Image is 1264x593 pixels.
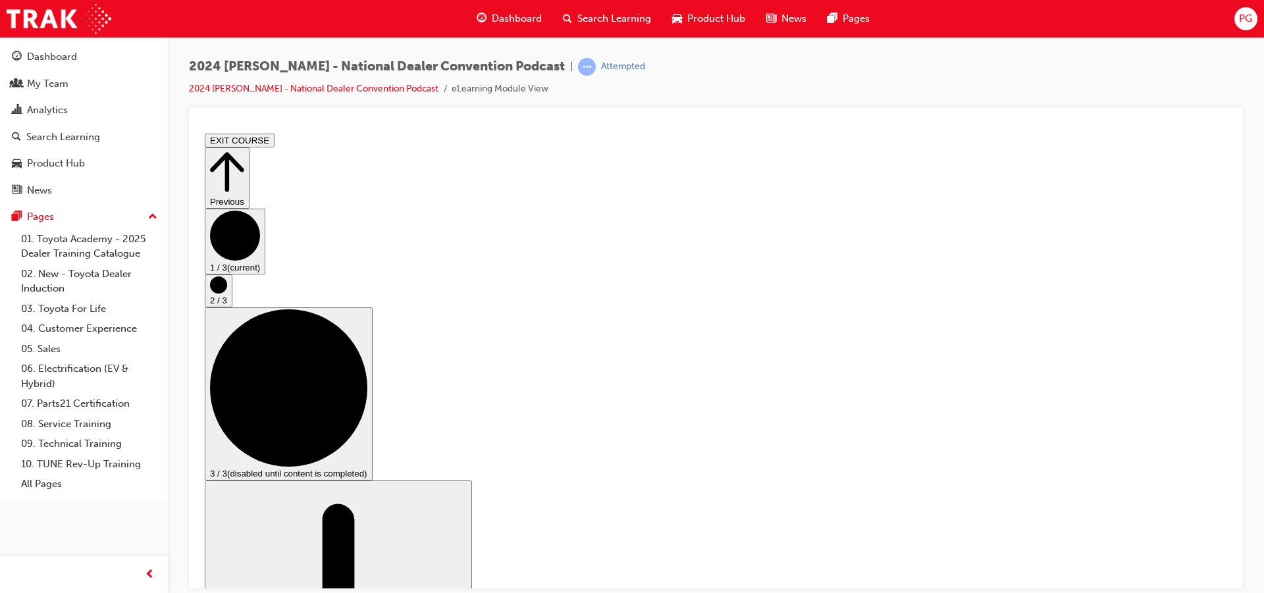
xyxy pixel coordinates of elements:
[552,5,662,32] a: search-iconSearch Learning
[16,454,163,475] a: 10. TUNE Rev-Up Training
[5,205,163,229] button: Pages
[5,45,163,69] a: Dashboard
[12,132,21,143] span: search-icon
[28,134,61,144] span: (current)
[28,340,168,350] span: (disabled until content is completed)
[5,80,66,146] button: 1 / 3(current)
[189,59,565,74] span: 2024 [PERSON_NAME] - National Dealer Convention Podcast
[189,83,438,94] a: 2024 [PERSON_NAME] - National Dealer Convention Podcast
[12,78,22,90] span: people-icon
[27,156,85,171] div: Product Hub
[687,11,745,26] span: Product Hub
[578,58,596,76] span: learningRecordVerb_ATTEMPT-icon
[16,474,163,494] a: All Pages
[16,414,163,434] a: 08. Service Training
[148,209,157,226] span: up-icon
[11,68,45,78] span: Previous
[570,59,573,74] span: |
[27,103,68,118] div: Analytics
[16,264,163,299] a: 02. New - Toyota Dealer Induction
[5,19,50,80] button: Previous
[756,5,817,32] a: news-iconNews
[781,11,806,26] span: News
[26,130,100,145] div: Search Learning
[5,146,33,179] button: 2 / 3
[5,98,163,122] a: Analytics
[452,82,548,97] li: eLearning Module View
[11,167,28,177] span: 2 / 3
[27,49,77,64] div: Dashboard
[16,339,163,359] a: 05. Sales
[477,11,487,27] span: guage-icon
[5,72,163,96] a: My Team
[817,5,880,32] a: pages-iconPages
[766,11,776,27] span: news-icon
[27,183,52,198] div: News
[672,11,682,27] span: car-icon
[7,4,111,34] img: Trak
[11,134,28,144] span: 1 / 3
[466,5,552,32] a: guage-iconDashboard
[601,61,645,73] div: Attempted
[12,105,22,116] span: chart-icon
[27,76,68,91] div: My Team
[5,5,75,19] button: EXIT COURSE
[828,11,837,27] span: pages-icon
[662,5,756,32] a: car-iconProduct Hub
[11,340,28,350] span: 3 / 3
[16,229,163,264] a: 01. Toyota Academy - 2025 Dealer Training Catalogue
[16,319,163,339] a: 04. Customer Experience
[12,158,22,170] span: car-icon
[16,299,163,319] a: 03. Toyota For Life
[145,567,155,583] span: prev-icon
[843,11,870,26] span: Pages
[5,179,173,352] button: 3 / 3(disabled until content is completed)
[27,209,54,224] div: Pages
[5,125,163,149] a: Search Learning
[12,51,22,63] span: guage-icon
[1239,11,1252,26] span: PG
[577,11,651,26] span: Search Learning
[5,42,163,205] button: DashboardMy TeamAnalyticsSearch LearningProduct HubNews
[5,151,163,176] a: Product Hub
[16,434,163,454] a: 09. Technical Training
[492,11,542,26] span: Dashboard
[5,178,163,203] a: News
[16,359,163,394] a: 06. Electrification (EV & Hybrid)
[563,11,572,27] span: search-icon
[12,211,22,223] span: pages-icon
[16,394,163,414] a: 07. Parts21 Certification
[12,185,22,197] span: news-icon
[1234,7,1257,30] button: PG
